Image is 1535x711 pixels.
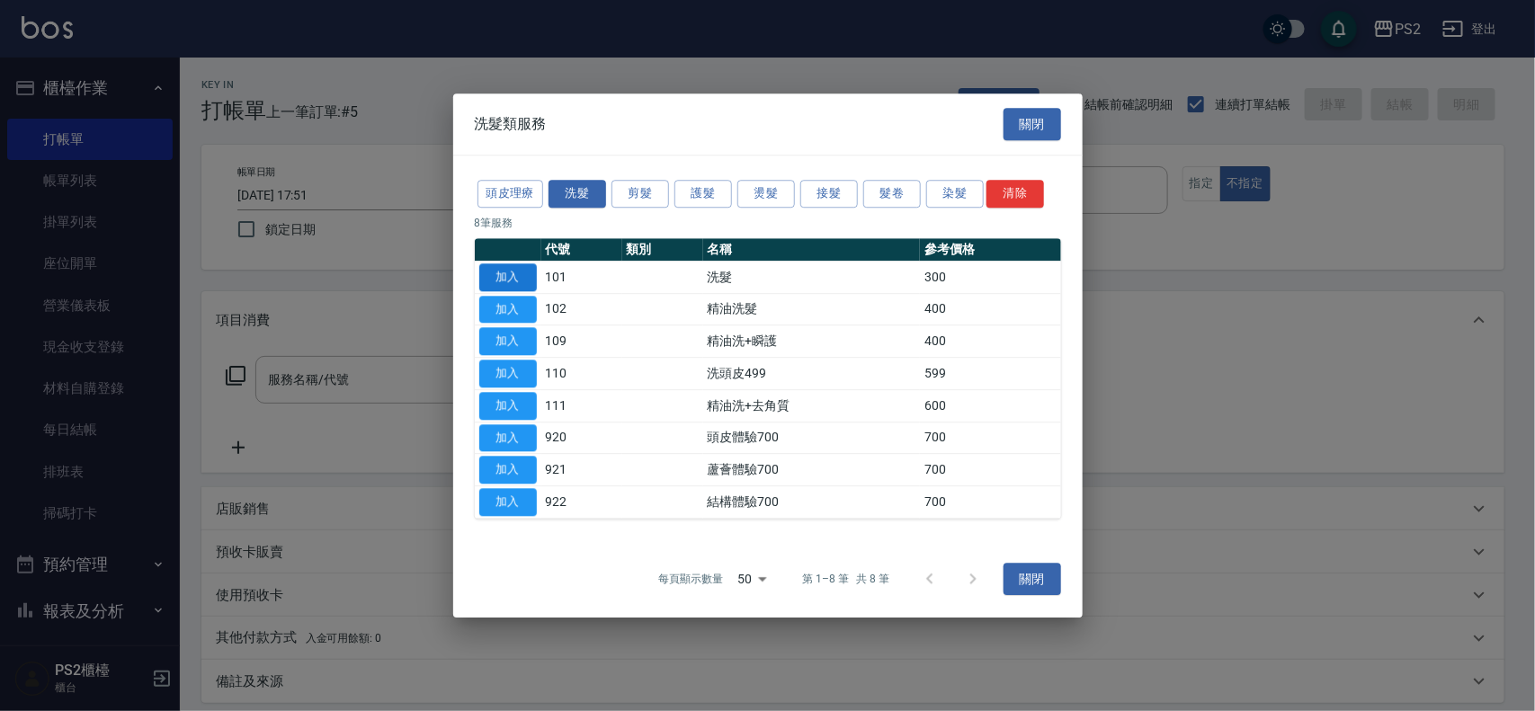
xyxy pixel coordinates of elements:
button: 關閉 [1004,563,1061,596]
button: 洗髮 [549,180,606,208]
td: 精油洗+瞬護 [703,325,921,358]
button: 加入 [479,488,537,516]
td: 結構體驗700 [703,486,921,519]
th: 名稱 [703,238,921,262]
td: 109 [541,325,622,358]
td: 頭皮體驗700 [703,422,921,454]
p: 8 筆服務 [475,215,1061,231]
button: 染髮 [926,180,984,208]
th: 代號 [541,238,622,262]
td: 洗頭皮499 [703,358,921,390]
p: 第 1–8 筆 共 8 筆 [802,571,889,587]
button: 髮卷 [863,180,921,208]
td: 110 [541,358,622,390]
td: 599 [920,358,1060,390]
button: 剪髮 [611,180,669,208]
div: 50 [730,555,773,603]
td: 精油洗髮 [703,293,921,325]
td: 111 [541,390,622,422]
button: 加入 [479,296,537,324]
button: 頭皮理療 [477,180,544,208]
td: 700 [920,422,1060,454]
td: 洗髮 [703,262,921,294]
span: 洗髮類服務 [475,115,547,133]
td: 102 [541,293,622,325]
button: 加入 [479,457,537,484]
button: 加入 [479,263,537,291]
td: 600 [920,390,1060,422]
td: 400 [920,325,1060,358]
button: 加入 [479,424,537,452]
td: 蘆薈體驗700 [703,454,921,486]
button: 關閉 [1004,108,1061,141]
td: 400 [920,293,1060,325]
button: 護髮 [674,180,732,208]
p: 每頁顯示數量 [658,571,723,587]
td: 700 [920,454,1060,486]
td: 922 [541,486,622,519]
td: 700 [920,486,1060,519]
td: 300 [920,262,1060,294]
button: 加入 [479,392,537,420]
th: 類別 [622,238,703,262]
td: 921 [541,454,622,486]
button: 清除 [986,180,1044,208]
button: 燙髮 [737,180,795,208]
td: 920 [541,422,622,454]
th: 參考價格 [920,238,1060,262]
td: 精油洗+去角質 [703,390,921,422]
button: 接髮 [800,180,858,208]
button: 加入 [479,360,537,387]
td: 101 [541,262,622,294]
button: 加入 [479,328,537,356]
